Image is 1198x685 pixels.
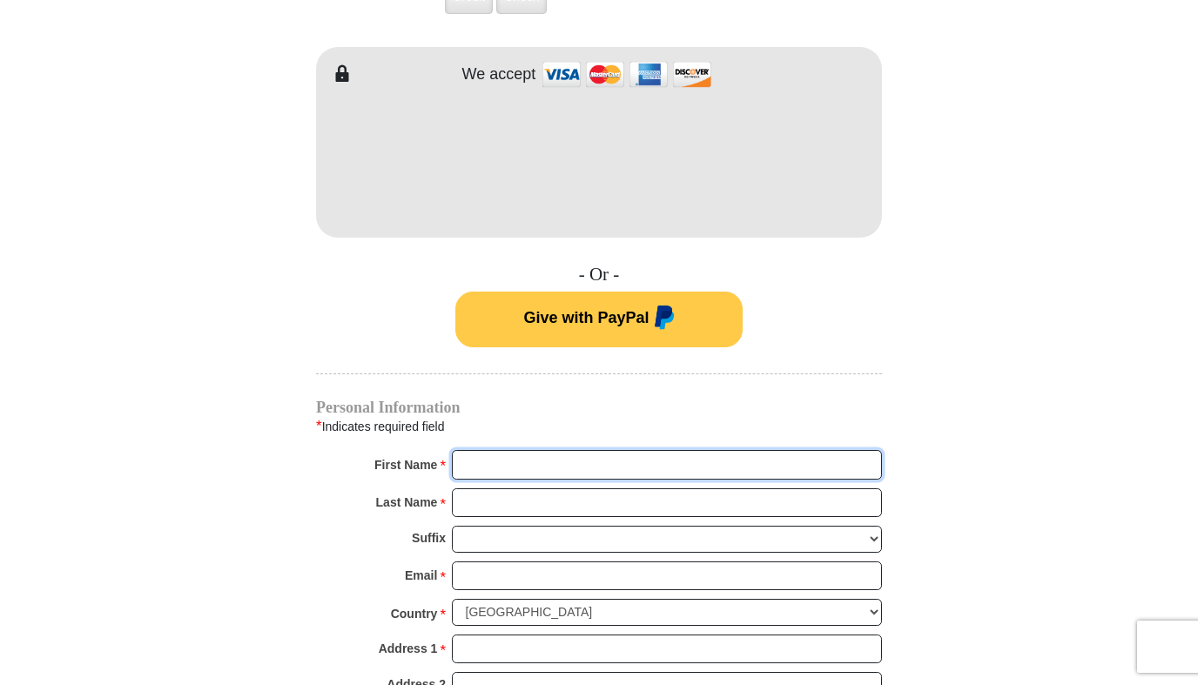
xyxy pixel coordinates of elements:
strong: Suffix [412,526,446,550]
div: Indicates required field [316,415,882,438]
strong: Last Name [376,490,438,514]
strong: First Name [374,453,437,477]
button: Give with PayPal [455,292,743,347]
h4: We accept [462,65,536,84]
img: paypal [649,306,675,333]
img: credit cards accepted [540,56,714,93]
strong: Country [391,601,438,626]
h4: Personal Information [316,400,882,414]
strong: Email [405,563,437,588]
h4: - Or - [316,264,882,285]
span: Give with PayPal [523,309,649,326]
strong: Address 1 [379,636,438,661]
